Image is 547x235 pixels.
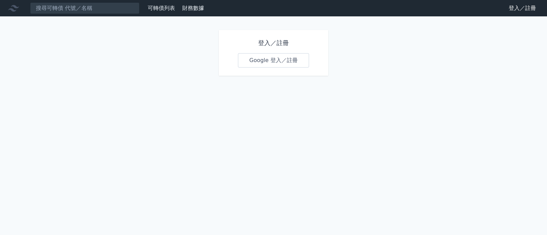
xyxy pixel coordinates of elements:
a: 登入／註冊 [503,3,542,14]
h1: 登入／註冊 [238,38,309,48]
a: 可轉債列表 [148,5,175,11]
input: 搜尋可轉債 代號／名稱 [30,2,139,14]
a: Google 登入／註冊 [238,53,309,68]
a: 財務數據 [182,5,204,11]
